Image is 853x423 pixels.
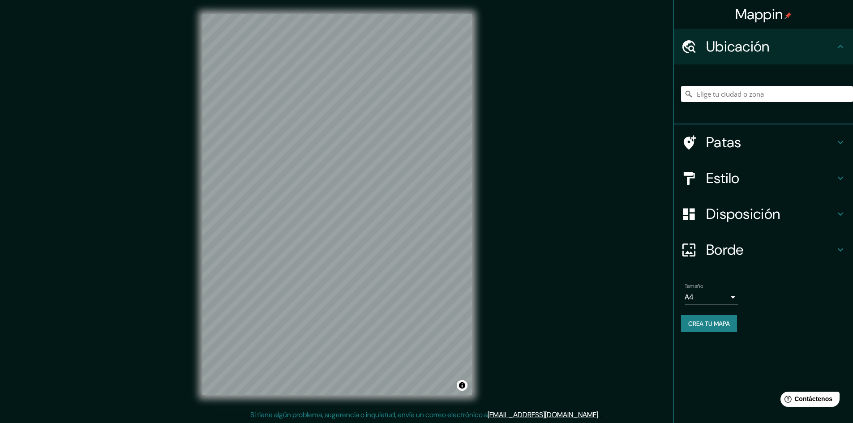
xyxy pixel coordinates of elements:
button: Activar o desactivar atribución [457,380,467,391]
font: Borde [706,240,744,259]
canvas: Mapa [202,14,472,395]
font: Si tiene algún problema, sugerencia o inquietud, envíe un correo electrónico a [250,410,488,419]
div: A4 [685,290,738,304]
font: . [598,410,600,419]
button: Crea tu mapa [681,315,737,332]
font: A4 [685,292,694,302]
input: Elige tu ciudad o zona [681,86,853,102]
font: Patas [706,133,742,152]
a: [EMAIL_ADDRESS][DOMAIN_NAME] [488,410,598,419]
iframe: Lanzador de widgets de ayuda [773,388,843,413]
font: Disposición [706,205,780,223]
font: . [601,410,603,419]
div: Estilo [674,160,853,196]
div: Borde [674,232,853,268]
font: Estilo [706,169,740,188]
img: pin-icon.png [784,12,792,19]
div: Disposición [674,196,853,232]
font: Tamaño [685,282,703,290]
div: Ubicación [674,29,853,64]
div: Patas [674,124,853,160]
font: Crea tu mapa [688,320,730,328]
font: Mappin [735,5,783,24]
font: Ubicación [706,37,770,56]
font: . [600,410,601,419]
